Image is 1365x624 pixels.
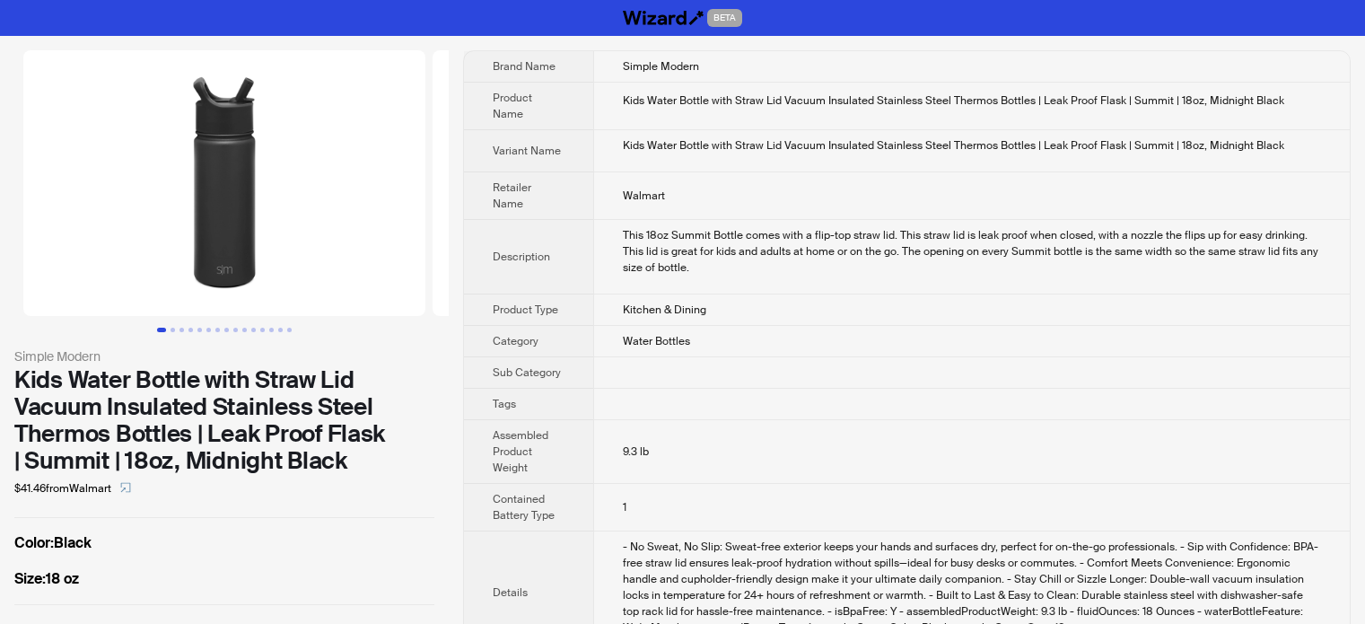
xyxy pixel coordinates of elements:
span: Retailer Name [493,180,531,211]
span: 1 [623,500,626,514]
button: Go to slide 14 [278,328,283,332]
span: Product Name [493,91,532,121]
button: Go to slide 7 [215,328,220,332]
span: Kitchen & Dining [623,303,706,317]
div: Simple Modern [14,347,434,366]
button: Go to slide 6 [206,328,211,332]
span: 9.3 lb [623,444,649,459]
button: Go to slide 2 [171,328,175,332]
span: Description [493,250,550,264]
span: Product Type [493,303,558,317]
button: Go to slide 11 [251,328,256,332]
div: Kids Water Bottle with Straw Lid Vacuum Insulated Stainless Steel Thermos Bottles | Leak Proof Fl... [14,366,434,474]
div: Kids Water Bottle with Straw Lid Vacuum Insulated Stainless Steel Thermos Bottles | Leak Proof Fl... [623,137,1322,154]
button: Go to slide 9 [233,328,238,332]
span: Category [493,334,538,348]
button: Go to slide 15 [287,328,292,332]
img: Kids Water Bottle with Straw Lid Vacuum Insulated Stainless Steel Thermos Bottles | Leak Proof Fl... [433,50,835,316]
span: Contained Battery Type [493,492,555,523]
button: Go to slide 12 [260,328,265,332]
span: Assembled Product Weight [493,428,548,475]
div: $41.46 from Walmart [14,474,434,503]
span: Simple Modern [623,59,699,74]
label: Black [14,532,434,554]
span: Water Bottles [623,334,690,348]
button: Go to slide 5 [197,328,202,332]
span: Brand Name [493,59,556,74]
button: Go to slide 8 [224,328,229,332]
span: Tags [493,397,516,411]
div: This 18oz Summit Bottle comes with a flip-top straw lid. This straw lid is leak proof when closed... [623,227,1322,276]
button: Go to slide 1 [157,328,166,332]
span: Color : [14,533,54,552]
button: Go to slide 3 [179,328,184,332]
span: select [120,482,131,493]
label: 18 oz [14,568,434,590]
span: Walmart [623,189,665,203]
button: Go to slide 4 [188,328,193,332]
span: Size : [14,569,46,588]
span: Variant Name [493,144,561,158]
div: Kids Water Bottle with Straw Lid Vacuum Insulated Stainless Steel Thermos Bottles | Leak Proof Fl... [623,92,1322,109]
button: Go to slide 10 [242,328,247,332]
button: Go to slide 13 [269,328,274,332]
span: Details [493,585,528,600]
span: BETA [707,9,742,27]
span: Sub Category [493,365,561,380]
img: Kids Water Bottle with Straw Lid Vacuum Insulated Stainless Steel Thermos Bottles | Leak Proof Fl... [23,50,425,316]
